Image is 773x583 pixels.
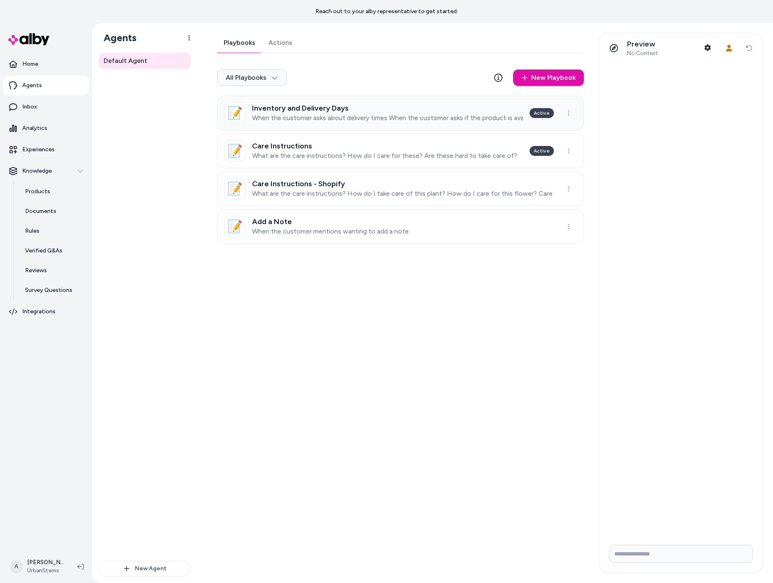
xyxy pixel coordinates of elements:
a: Experiences [3,140,89,160]
p: Inbox [22,103,37,111]
div: Active [530,146,554,156]
a: Integrations [3,302,89,322]
div: 📝 [224,216,245,237]
span: Default Agent [104,56,147,66]
input: Write your prompt here [609,545,753,563]
h3: Care Instructions [252,142,517,150]
button: New Agent [99,561,191,576]
p: [PERSON_NAME] [27,558,64,567]
a: Analytics [3,118,89,138]
a: Playbooks [217,33,262,53]
a: Actions [262,33,299,53]
button: Knowledge [3,161,89,181]
p: Reach out to your alby representative to get started. [315,7,458,16]
a: 📝Add a NoteWhen the customer mentions wanting to add a note [217,209,584,244]
p: Preview [627,39,658,49]
a: Documents [17,201,89,221]
span: No Context [627,50,658,57]
p: What are the care instructions? How do I take care of this plant? How do I care for this flower? ... [252,190,554,198]
h3: Add a Note [252,217,409,226]
h3: Inventory and Delivery Days [252,104,523,112]
p: Integrations [22,308,56,316]
div: 📝 [224,178,245,199]
a: Products [17,182,89,201]
a: Home [3,54,89,74]
p: When the customer mentions wanting to add a note [252,227,409,236]
a: New Playbook [513,69,584,86]
img: alby Logo [8,33,49,45]
p: Products [25,187,50,196]
span: UrbanStems [27,567,64,575]
p: Verified Q&As [25,247,62,255]
p: Documents [25,207,56,215]
p: Reviews [25,266,47,275]
a: Inbox [3,97,89,117]
a: Agents [3,76,89,95]
p: What are the care instructions? How do I care for these? Are these hard to take care of? [252,152,517,160]
p: Survey Questions [25,286,72,294]
a: Reviews [17,261,89,280]
span: A [10,560,23,573]
a: 📝Inventory and Delivery DaysWhen the customer asks about delivery times When the customer asks if... [217,96,584,130]
p: Home [22,60,38,68]
h1: Agents [97,32,137,44]
a: 📝Care Instructions - ShopifyWhat are the care instructions? How do I take care of this plant? How... [217,171,584,206]
span: All Playbooks [226,74,278,82]
a: 📝Care InstructionsWhat are the care instructions? How do I care for these? Are these hard to take... [217,134,584,168]
a: Rules [17,221,89,241]
div: 📝 [224,140,245,162]
a: Survey Questions [17,280,89,300]
button: A[PERSON_NAME]UrbanStems [5,553,71,580]
div: 📝 [224,102,245,124]
p: Experiences [22,146,55,154]
button: All Playbooks [217,69,287,86]
p: Analytics [22,124,47,132]
p: Agents [22,81,42,90]
a: Default Agent [99,53,191,69]
p: When the customer asks about delivery times When the customer asks if the product is available [252,114,523,122]
p: Knowledge [22,167,52,175]
p: Rules [25,227,39,235]
a: Verified Q&As [17,241,89,261]
h3: Care Instructions - Shopify [252,180,554,188]
div: Active [530,108,554,118]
